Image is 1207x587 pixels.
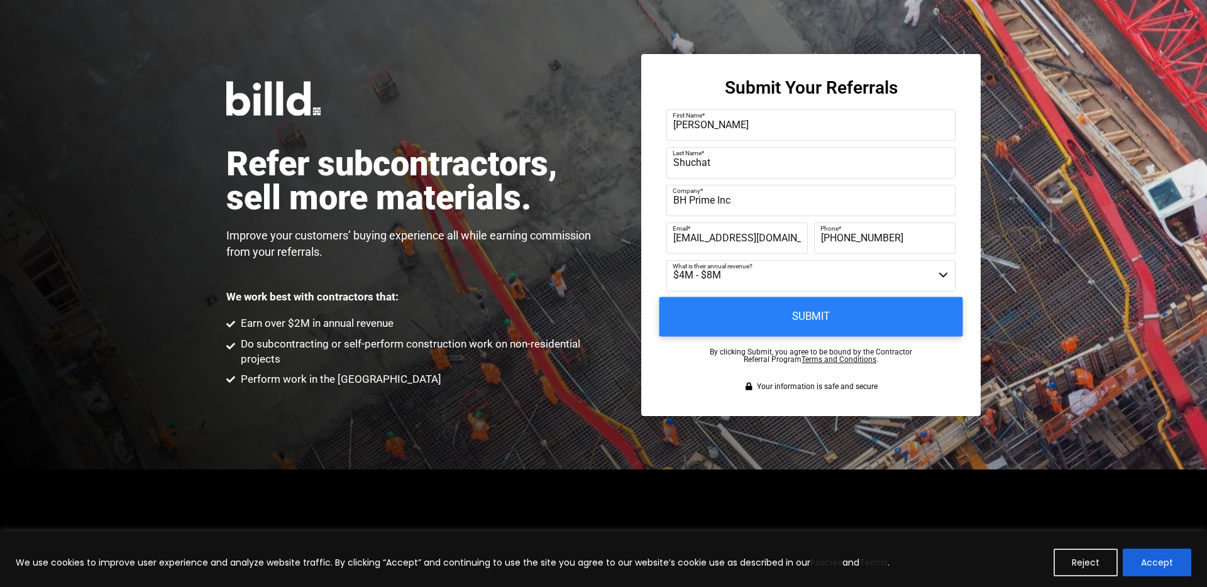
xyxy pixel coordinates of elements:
h1: Refer subcontractors, sell more materials. [226,147,603,215]
span: First Name [673,111,702,118]
p: By clicking Submit, you agree to be bound by the Contractor Referral Program . [710,348,912,363]
input: Submit [659,297,963,336]
a: Terms [859,556,888,569]
span: Company [673,187,700,194]
button: Reject [1054,549,1118,576]
p: We use cookies to improve user experience and analyze website traffic. By clicking “Accept” and c... [16,555,890,570]
span: Email [673,224,688,231]
p: Improve your customers’ buying experience all while earning commission from your referrals. [226,228,603,260]
span: Your information is safe and secure [754,382,878,391]
span: Phone [820,224,839,231]
button: Accept [1123,549,1191,576]
p: We work best with contractors that: [226,292,399,302]
h3: Submit Your Referrals [725,79,898,97]
a: Policies [810,556,842,569]
span: Perform work in the [GEOGRAPHIC_DATA] [238,372,441,387]
span: Earn over $2M in annual revenue [238,316,394,331]
span: Last Name [673,149,702,156]
a: Terms and Conditions [802,355,876,364]
span: Do subcontracting or self-perform construction work on non-residential projects [238,337,604,367]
